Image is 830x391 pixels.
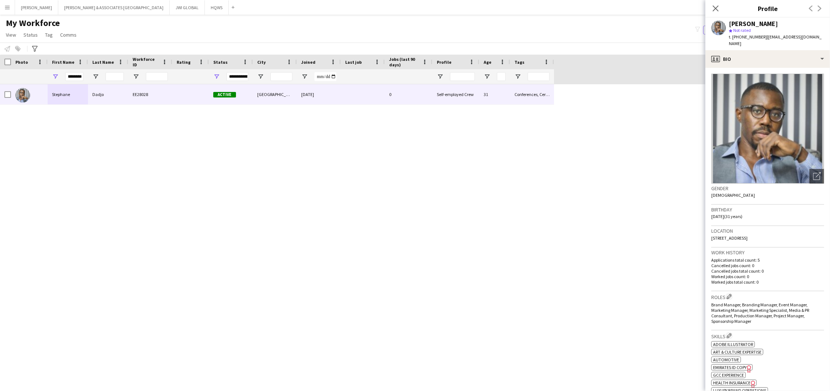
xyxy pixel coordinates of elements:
[729,34,767,40] span: t. [PHONE_NUMBER]
[177,59,191,65] span: Rating
[213,92,236,97] span: Active
[711,74,824,184] img: Crew avatar or photo
[45,32,53,38] span: Tag
[15,59,28,65] span: Photo
[88,84,128,104] div: Dadjo
[711,185,824,192] h3: Gender
[128,84,172,104] div: EE28028
[57,30,80,40] a: Comms
[6,32,16,38] span: View
[42,30,56,40] a: Tag
[65,72,84,81] input: First Name Filter Input
[146,72,168,81] input: Workforce ID Filter Input
[213,59,228,65] span: Status
[514,59,524,65] span: Tags
[711,192,755,198] span: [DEMOGRAPHIC_DATA]
[301,73,308,80] button: Open Filter Menu
[711,332,824,340] h3: Skills
[705,50,830,68] div: Bio
[3,30,19,40] a: View
[389,56,419,67] span: Jobs (last 90 days)
[484,73,490,80] button: Open Filter Menu
[297,84,341,104] div: [DATE]
[133,73,139,80] button: Open Filter Menu
[713,365,746,370] span: Emirates ID copy
[60,32,77,38] span: Comms
[257,59,266,65] span: City
[15,88,30,103] img: Stephane Dadjo
[711,214,742,219] span: [DATE] (31 years)
[711,279,824,285] p: Worked jobs total count: 0
[253,84,297,104] div: [GEOGRAPHIC_DATA]
[21,30,41,40] a: Status
[729,34,822,46] span: | [EMAIL_ADDRESS][DOMAIN_NAME]
[711,263,824,268] p: Cancelled jobs count: 0
[510,84,554,104] div: Conferences, Ceremonies & Exhibitions, Consultants, Coordinator, Live Shows & Festivals, Manager,...
[711,257,824,263] p: Applications total count: 5
[713,342,753,347] span: Adobe Illustrator
[713,357,739,362] span: AUTOMOTIVE
[713,349,761,355] span: Art & Culture Expertise
[432,84,479,104] div: Self-employed Crew
[314,72,336,81] input: Joined Filter Input
[703,26,740,34] button: Everyone5,974
[711,268,824,274] p: Cancelled jobs total count: 0
[514,73,521,80] button: Open Filter Menu
[711,249,824,256] h3: Work history
[711,293,824,300] h3: Roles
[170,0,205,15] button: JWI GLOBAL
[437,59,451,65] span: Profile
[705,4,830,13] h3: Profile
[450,72,475,81] input: Profile Filter Input
[15,0,58,15] button: [PERSON_NAME]
[385,84,432,104] div: 0
[479,84,510,104] div: 31
[133,56,159,67] span: Workforce ID
[437,73,443,80] button: Open Filter Menu
[205,0,229,15] button: HQWS
[711,235,748,241] span: [STREET_ADDRESS]
[711,228,824,234] h3: Location
[301,59,316,65] span: Joined
[30,44,39,53] app-action-btn: Advanced filters
[48,84,88,104] div: Stephane
[23,32,38,38] span: Status
[52,73,59,80] button: Open Filter Menu
[92,73,99,80] button: Open Filter Menu
[106,72,124,81] input: Last Name Filter Input
[713,372,744,378] span: GCC Experience
[809,169,824,184] div: Open photos pop-in
[257,73,264,80] button: Open Filter Menu
[6,18,60,29] span: My Workforce
[528,72,550,81] input: Tags Filter Input
[92,59,114,65] span: Last Name
[713,380,750,386] span: Health Insurance
[711,206,824,213] h3: Birthday
[729,21,778,27] div: [PERSON_NAME]
[345,59,362,65] span: Last job
[52,59,74,65] span: First Name
[270,72,292,81] input: City Filter Input
[58,0,170,15] button: [PERSON_NAME] & ASSOCIATES [GEOGRAPHIC_DATA]
[213,73,220,80] button: Open Filter Menu
[484,59,491,65] span: Age
[733,27,751,33] span: Not rated
[711,274,824,279] p: Worked jobs count: 0
[497,72,506,81] input: Age Filter Input
[711,302,809,324] span: Brand Manager, Branding Manager, Event Manager, Marketing Manager, Marketing Specialist, Media & ...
